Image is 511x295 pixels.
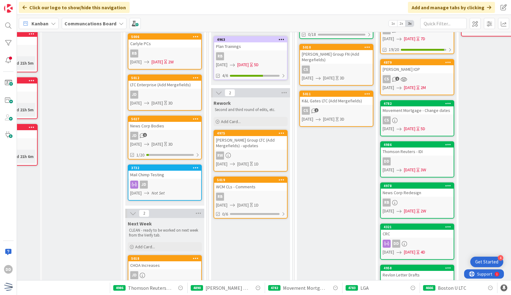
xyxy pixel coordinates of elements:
div: 5012LTC Enterprise (Add Mergefields) [128,75,201,89]
div: JD [130,132,138,140]
a: 4879[PERSON_NAME] IOPCS[DATE][DATE]2M [380,59,454,95]
div: CRC [381,230,454,238]
span: LGA [360,284,369,292]
div: 3D [340,75,344,81]
div: RW [214,152,287,160]
span: Support [13,1,28,8]
span: [DATE] [404,208,415,214]
div: [PERSON_NAME] Group FN (Add Mergefields) [300,50,373,64]
div: 3D [340,116,344,122]
span: [DATE] [152,141,163,147]
div: News Corp Bodies [128,122,201,130]
div: 4782Movement Mortgage - Change dates [381,101,454,114]
div: 5018CHOA Increases [128,256,201,269]
span: [DATE] [130,59,142,65]
div: 5011K&L Gates LTC (Add Mergefields) [300,91,373,105]
span: Kanban [31,20,48,27]
div: 1D [254,161,259,167]
div: 2W [168,59,174,65]
div: 1d 21h 6m [13,153,35,160]
div: 4321 [381,224,454,230]
div: 4986Thomson Reuters - IDI [381,142,454,156]
div: K&L Gates LTC (Add Mergefields) [300,97,373,105]
div: JD [130,91,138,99]
div: DD [4,265,13,274]
a: 4986Thomson Reuters - IDIDD[DATE][DATE]3W [380,141,454,177]
div: RB [128,49,201,58]
span: 3x [405,20,414,27]
img: Visit kanbanzone.com [4,4,13,13]
span: [DATE] [404,36,415,42]
a: 5010[PERSON_NAME] Group FN (Add Mergefields)CS[DATE][DATE]3D [299,44,373,86]
a: 5012LTC Enterprise (Add Mergefields)JD[DATE][DATE]3D [128,75,202,111]
div: RB [130,49,138,58]
div: CS [383,75,391,83]
div: CS [302,66,310,74]
div: 5027News Corp Bodies [128,116,201,130]
div: DD [381,157,454,165]
span: [DATE] [404,167,415,173]
input: Quick Filter... [420,18,467,29]
div: 5019 [214,177,287,183]
span: [DATE] [383,126,394,132]
div: 2M [421,84,426,91]
i: Not Set [152,190,165,196]
div: 4782 [381,101,454,106]
div: [PERSON_NAME] Group LTC (Add Mergefields) - updates [214,136,287,150]
div: 4978News Corp Redesign [381,183,454,197]
div: 4963 [214,37,287,42]
div: RW [216,152,224,160]
div: 4890 [191,285,203,291]
span: Add Card... [135,244,155,250]
span: [DATE] [302,75,313,81]
div: 4978 [384,184,454,188]
div: Thomson Reuters - IDI [381,147,454,156]
span: [DATE] [237,161,249,167]
div: 5027 [128,116,201,122]
div: JD [128,181,201,189]
p: Second and third round of edits, etc. [215,107,286,112]
div: 4879[PERSON_NAME] IOP [381,60,454,73]
p: CLEAN - ready to be worked on next week from the Verify tab. [129,228,201,238]
a: 5027News Corp BodiesJD[DATE][DATE]3D1/20 [128,116,202,160]
div: LTC Enterprise (Add Mergefields) [128,81,201,89]
div: 4986 [384,143,454,147]
div: Movement Mortgage - Change dates [381,106,454,114]
span: [DATE] [383,249,394,255]
a: CS[DATE][DATE]7D19/20 [380,10,454,54]
span: [DATE] [302,116,313,122]
div: Revlon Letter Drafts [381,271,454,279]
div: 5010 [303,45,373,49]
span: 4/6 [222,72,228,79]
span: 2 [225,89,235,96]
span: Movement Mortgage - Change dates [283,284,327,292]
a: 5011K&L Gates LTC (Add Mergefields)CS[DATE][DATE]3D [299,91,373,127]
span: [DATE] [404,126,415,132]
div: DD [392,240,400,248]
div: 5011 [300,91,373,97]
div: CS [300,107,373,115]
div: 5012 [128,75,201,81]
div: 5D [254,62,259,68]
div: 3D [168,141,173,147]
span: [DATE] [383,36,394,42]
div: CHOA Increases [128,261,201,269]
div: Open Get Started checklist, remaining modules: 4 [470,257,503,267]
div: 4321CRC [381,224,454,238]
div: DD [381,240,454,248]
a: 5018CHOA IncreasesJD [128,255,202,291]
div: JD [140,181,148,189]
span: Add Card... [221,119,241,124]
span: 1/20 [136,152,144,158]
div: 5019WCM CLs - Comments [214,177,287,191]
span: [PERSON_NAME] - new timeline & Updates [206,284,249,292]
span: [DATE] [216,202,227,208]
div: 4782 [268,285,280,291]
div: News Corp Redesign [381,189,454,197]
span: [DATE] [323,75,334,81]
div: 4986 [113,285,126,291]
div: 4958Revlon Letter Drafts [381,265,454,279]
div: 5018 [128,256,201,261]
div: 4 [498,255,503,261]
a: 5019WCM CLs - CommentsRB[DATE][DATE]1D0/6 [214,177,288,219]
